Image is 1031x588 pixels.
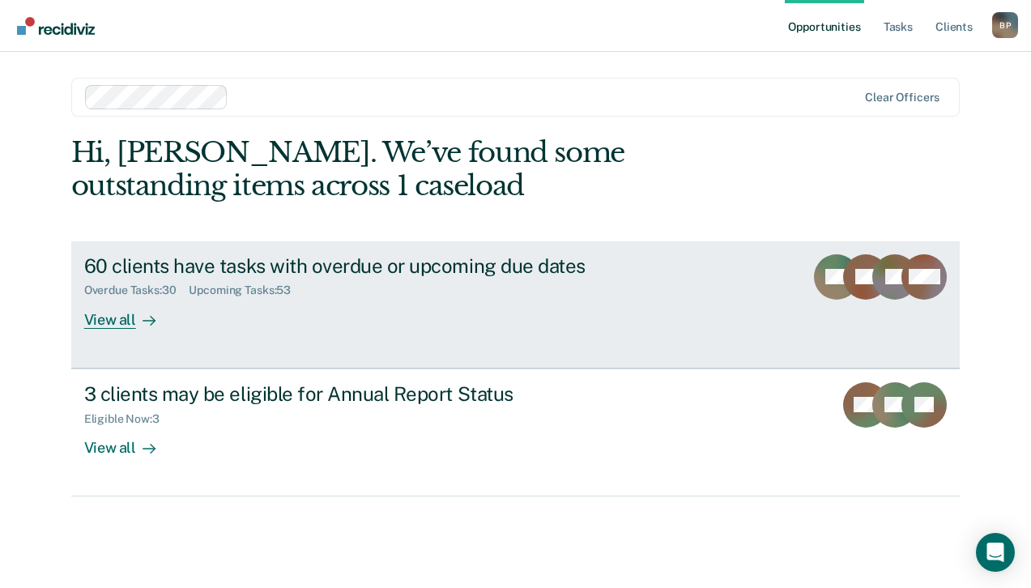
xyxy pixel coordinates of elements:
[84,412,173,426] div: Eligible Now : 3
[189,283,304,297] div: Upcoming Tasks : 53
[71,369,961,496] a: 3 clients may be eligible for Annual Report StatusEligible Now:3View all
[992,12,1018,38] div: B P
[84,425,175,457] div: View all
[84,254,653,278] div: 60 clients have tasks with overdue or upcoming due dates
[992,12,1018,38] button: Profile dropdown button
[71,136,782,202] div: Hi, [PERSON_NAME]. We’ve found some outstanding items across 1 caseload
[865,91,939,104] div: Clear officers
[71,241,961,369] a: 60 clients have tasks with overdue or upcoming due datesOverdue Tasks:30Upcoming Tasks:53View all
[84,297,175,329] div: View all
[17,17,95,35] img: Recidiviz
[976,533,1015,572] div: Open Intercom Messenger
[84,382,653,406] div: 3 clients may be eligible for Annual Report Status
[84,283,190,297] div: Overdue Tasks : 30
